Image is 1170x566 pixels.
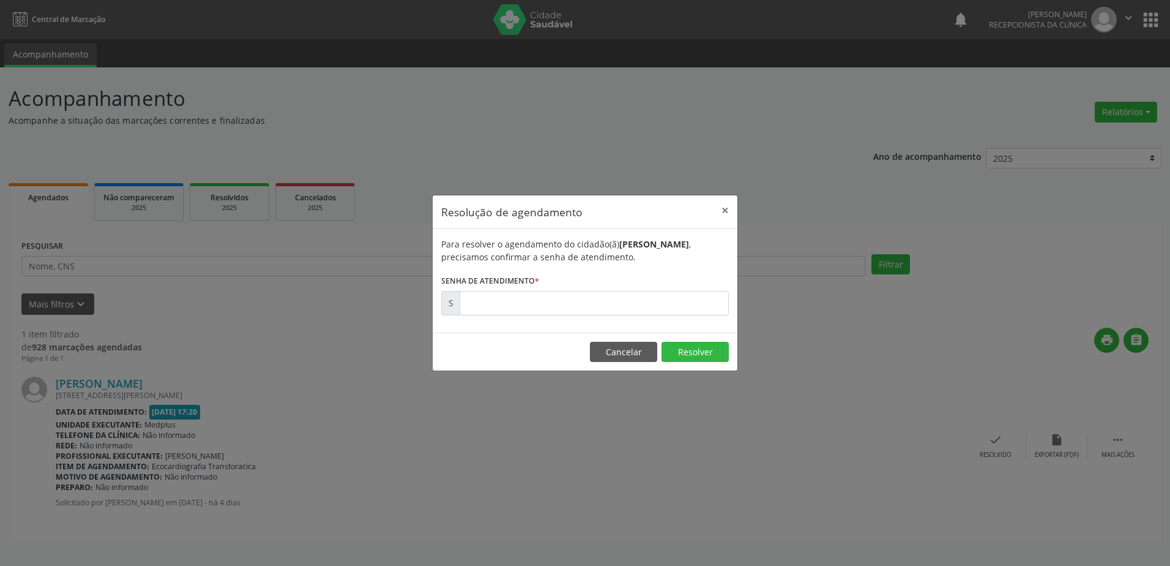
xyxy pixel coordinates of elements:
[661,342,729,363] button: Resolver
[441,238,729,263] div: Para resolver o agendamento do cidadão(ã) , precisamos confirmar a senha de atendimento.
[441,272,539,291] label: Senha de atendimento
[619,238,689,250] b: [PERSON_NAME]
[441,204,583,220] h5: Resolução de agendamento
[713,195,737,225] button: Close
[441,291,460,315] div: S
[590,342,657,363] button: Cancelar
